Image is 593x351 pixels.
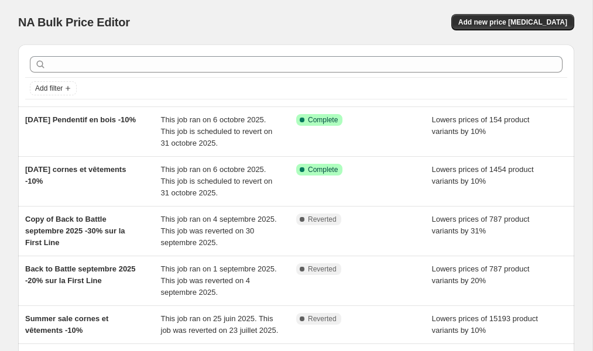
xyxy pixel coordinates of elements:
[25,165,126,185] span: [DATE] cornes et vêtements -10%
[308,314,337,324] span: Reverted
[30,81,77,95] button: Add filter
[161,314,279,335] span: This job ran on 25 juin 2025. This job was reverted on 23 juillet 2025.
[308,215,337,224] span: Reverted
[451,14,574,30] button: Add new price [MEDICAL_DATA]
[18,16,130,29] span: NA Bulk Price Editor
[432,215,530,235] span: Lowers prices of 787 product variants by 31%
[161,264,277,297] span: This job ran on 1 septembre 2025. This job was reverted on 4 septembre 2025.
[25,215,125,247] span: Copy of Back to Battle septembre 2025 -30% sur la First Line
[161,215,277,247] span: This job ran on 4 septembre 2025. This job was reverted on 30 septembre 2025.
[25,314,108,335] span: Summer sale cornes et vêtements -10%
[35,84,63,93] span: Add filter
[432,314,538,335] span: Lowers prices of 15193 product variants by 10%
[308,264,337,274] span: Reverted
[432,165,534,185] span: Lowers prices of 1454 product variants by 10%
[432,264,530,285] span: Lowers prices of 787 product variants by 20%
[458,18,567,27] span: Add new price [MEDICAL_DATA]
[25,115,136,124] span: [DATE] Pendentif en bois -10%
[432,115,530,136] span: Lowers prices of 154 product variants by 10%
[308,115,338,125] span: Complete
[308,165,338,174] span: Complete
[161,165,273,197] span: This job ran on 6 octobre 2025. This job is scheduled to revert on 31 octobre 2025.
[25,264,136,285] span: Back to Battle septembre 2025 -20% sur la First Line
[161,115,273,147] span: This job ran on 6 octobre 2025. This job is scheduled to revert on 31 octobre 2025.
